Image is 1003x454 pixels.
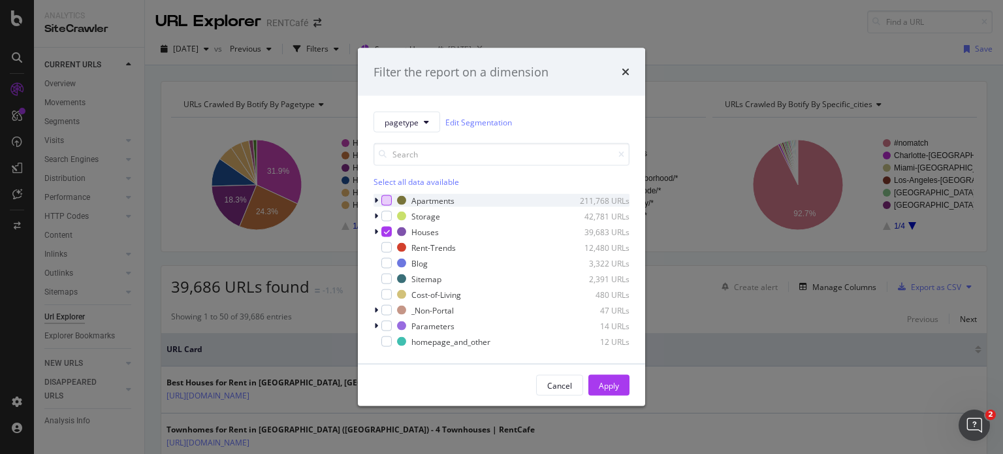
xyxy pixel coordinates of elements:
[565,242,629,253] div: 12,480 URLs
[385,116,419,127] span: pagetype
[565,210,629,221] div: 42,781 URLs
[411,226,439,237] div: Houses
[588,375,629,396] button: Apply
[565,304,629,316] div: 47 URLs
[374,63,549,80] div: Filter the report on a dimension
[445,115,512,129] a: Edit Segmentation
[547,380,572,391] div: Cancel
[374,176,629,187] div: Select all data available
[622,63,629,80] div: times
[358,48,645,406] div: modal
[536,375,583,396] button: Cancel
[411,195,454,206] div: Apartments
[565,273,629,284] div: 2,391 URLs
[411,210,440,221] div: Storage
[565,226,629,237] div: 39,683 URLs
[374,112,440,133] button: pagetype
[985,410,996,420] span: 2
[374,143,629,166] input: Search
[411,289,461,300] div: Cost-of-Living
[411,273,441,284] div: Sitemap
[411,320,454,331] div: Parameters
[565,289,629,300] div: 480 URLs
[565,320,629,331] div: 14 URLs
[411,242,456,253] div: Rent-Trends
[599,380,619,391] div: Apply
[565,195,629,206] div: 211,768 URLs
[411,257,428,268] div: Blog
[411,336,490,347] div: homepage_and_other
[411,304,454,316] div: _Non-Portal
[565,257,629,268] div: 3,322 URLs
[565,336,629,347] div: 12 URLs
[959,410,990,441] iframe: Intercom live chat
